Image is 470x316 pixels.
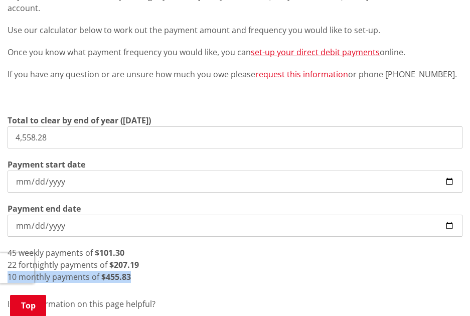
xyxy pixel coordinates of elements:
span: 45 [8,247,17,258]
span: fortnightly payments of [19,259,107,270]
label: Total to clear by end of year ([DATE]) [8,114,151,126]
strong: $101.30 [95,247,124,258]
strong: $455.83 [101,271,131,282]
span: weekly payments of [19,247,93,258]
a: set-up your direct debit payments [251,47,380,58]
a: request this information [255,69,348,80]
strong: $207.19 [109,259,139,270]
p: Once you know what payment frequency you would like, you can online. [8,46,462,58]
label: Payment start date [8,159,85,171]
label: Payment end date [8,203,81,215]
p: If you have any question or are unsure how much you owe please or phone [PHONE_NUMBER]. [8,68,462,80]
p: Use our calculator below to work out the payment amount and frequency you would like to set-up. [8,24,462,36]
a: Top [10,295,46,316]
iframe: Messenger Launcher [424,274,460,310]
p: Is the information on this page helpful? [8,298,462,310]
span: monthly payments of [19,271,99,282]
